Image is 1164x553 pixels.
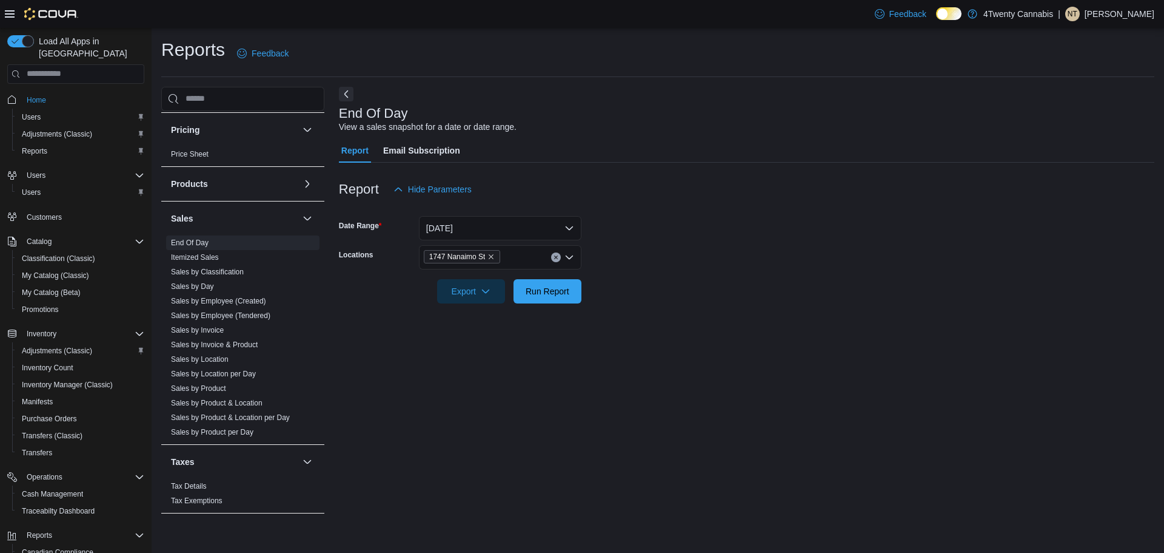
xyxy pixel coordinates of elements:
button: Adjustments (Classic) [12,126,149,143]
a: Home [22,93,51,107]
span: Reports [22,528,144,543]
button: Taxes [171,456,298,468]
span: Feedback [252,47,289,59]
a: My Catalog (Beta) [17,285,85,300]
span: Cash Management [22,489,83,499]
p: | [1058,7,1060,21]
div: Natasha Troncoso [1065,7,1080,21]
span: Customers [22,209,144,225]
h3: Products [171,178,208,190]
a: Itemized Sales [171,253,219,262]
span: Email Subscription [383,138,460,163]
button: My Catalog (Classic) [12,267,149,284]
span: Reports [17,144,144,158]
button: Remove 1747 Nanaimo St from selection in this group [487,253,495,260]
span: Tax Details [171,481,207,491]
span: Adjustments (Classic) [17,127,144,141]
span: Sales by Day [171,282,214,291]
button: Inventory Manager (Classic) [12,376,149,393]
a: Sales by Invoice & Product [171,341,258,349]
div: View a sales snapshot for a date or date range. [339,121,517,134]
button: Inventory [2,325,149,342]
span: Classification (Classic) [22,254,95,263]
span: Promotions [22,305,59,314]
button: Purchase Orders [12,410,149,427]
span: Promotions [17,302,144,317]
span: My Catalog (Classic) [17,268,144,283]
a: Cash Management [17,487,88,501]
button: Users [12,109,149,126]
span: Manifests [22,397,53,407]
input: Dark Mode [936,7,962,20]
a: Sales by Product & Location per Day [171,413,290,422]
span: Home [22,92,144,107]
span: Inventory Count [22,363,73,373]
span: Sales by Employee (Tendered) [171,311,270,321]
div: Sales [161,236,324,444]
span: Report [341,138,369,163]
button: Clear input [551,253,561,262]
a: Purchase Orders [17,412,82,426]
button: Export [437,279,505,304]
button: Products [300,177,315,191]
button: Operations [22,470,67,484]
button: Inventory Count [12,359,149,376]
span: Dark Mode [936,20,937,21]
a: Classification (Classic) [17,251,100,266]
a: Transfers (Classic) [17,429,87,443]
button: Taxes [300,455,315,469]
a: Sales by Product & Location [171,399,263,407]
span: 1747 Nanaimo St [424,250,501,263]
button: Traceabilty Dashboard [12,503,149,520]
span: Adjustments (Classic) [22,129,92,139]
div: Pricing [161,147,324,166]
button: Pricing [300,123,315,137]
span: Inventory Manager (Classic) [17,378,144,392]
span: Traceabilty Dashboard [17,504,144,518]
span: Run Report [526,285,569,297]
span: Transfers (Classic) [22,431,82,441]
a: Users [17,110,45,124]
span: Purchase Orders [22,414,77,424]
a: Feedback [870,2,931,26]
span: Reports [22,146,47,156]
span: Catalog [27,237,52,246]
a: Inventory Manager (Classic) [17,378,118,392]
button: Catalog [22,234,56,249]
a: Tax Exemptions [171,497,222,505]
button: Reports [2,527,149,544]
button: Sales [171,212,298,225]
a: Promotions [17,302,64,317]
a: Users [17,185,45,200]
a: Price Sheet [171,150,209,158]
h3: Sales [171,212,193,225]
span: Traceabilty Dashboard [22,506,95,516]
span: Operations [22,470,144,484]
span: Inventory Count [17,361,144,375]
button: Users [2,167,149,184]
a: End Of Day [171,239,209,247]
a: Sales by Product [171,384,226,393]
p: [PERSON_NAME] [1085,7,1154,21]
button: Inventory [22,327,61,341]
span: Export [444,279,498,304]
a: Sales by Location per Day [171,370,256,378]
span: Home [27,95,46,105]
span: Users [22,188,41,197]
a: Sales by Location [171,355,229,364]
button: Users [12,184,149,201]
span: Sales by Classification [171,267,244,277]
button: Home [2,91,149,109]
a: Sales by Day [171,282,214,291]
button: Reports [12,143,149,160]
span: Sales by Product & Location per Day [171,413,290,422]
a: Manifests [17,395,58,409]
span: Users [17,110,144,124]
span: Cash Management [17,487,144,501]
a: Feedback [232,41,293,66]
span: Sales by Product [171,384,226,393]
button: Customers [2,208,149,226]
span: Catalog [22,234,144,249]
